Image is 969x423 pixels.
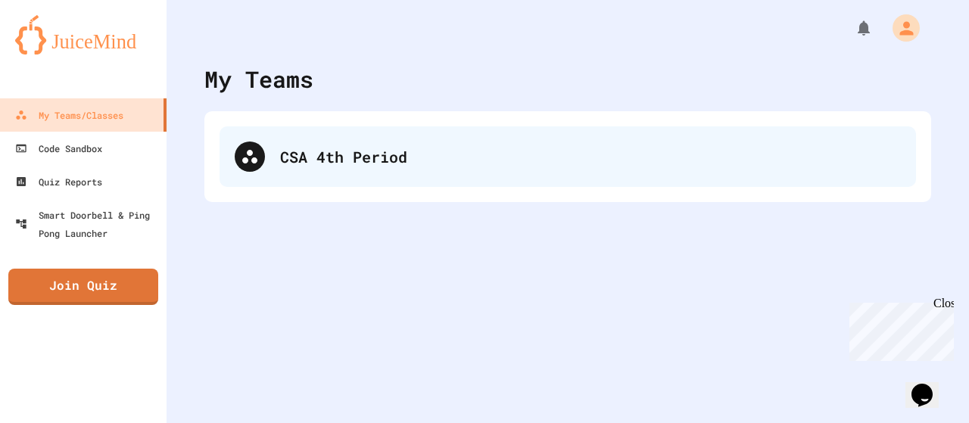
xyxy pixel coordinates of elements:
div: Smart Doorbell & Ping Pong Launcher [15,206,160,242]
iframe: chat widget [843,297,954,361]
div: My Account [877,11,924,45]
img: logo-orange.svg [15,15,151,54]
div: My Teams [204,62,313,96]
div: My Teams/Classes [15,106,123,124]
div: Quiz Reports [15,173,102,191]
div: Chat with us now!Close [6,6,104,96]
a: Join Quiz [8,269,158,305]
div: CSA 4th Period [220,126,916,187]
div: Code Sandbox [15,139,102,157]
iframe: chat widget [905,362,954,408]
div: CSA 4th Period [280,145,901,168]
div: My Notifications [827,15,877,41]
